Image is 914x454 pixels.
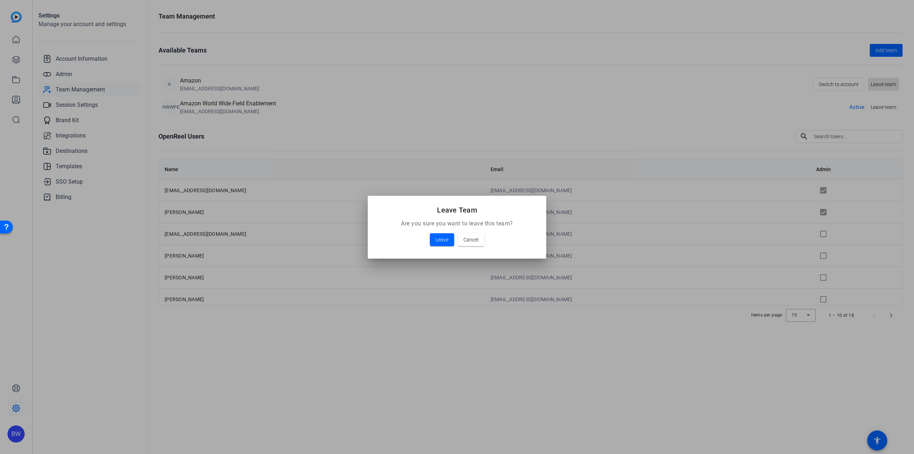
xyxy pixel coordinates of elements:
button: Cancel [458,233,484,246]
span: Cancel [463,235,478,244]
p: Are you sure you want to leave this team? [376,219,538,228]
button: Leave [430,233,454,246]
span: Leave [436,235,448,244]
h2: Leave Team [376,204,538,216]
